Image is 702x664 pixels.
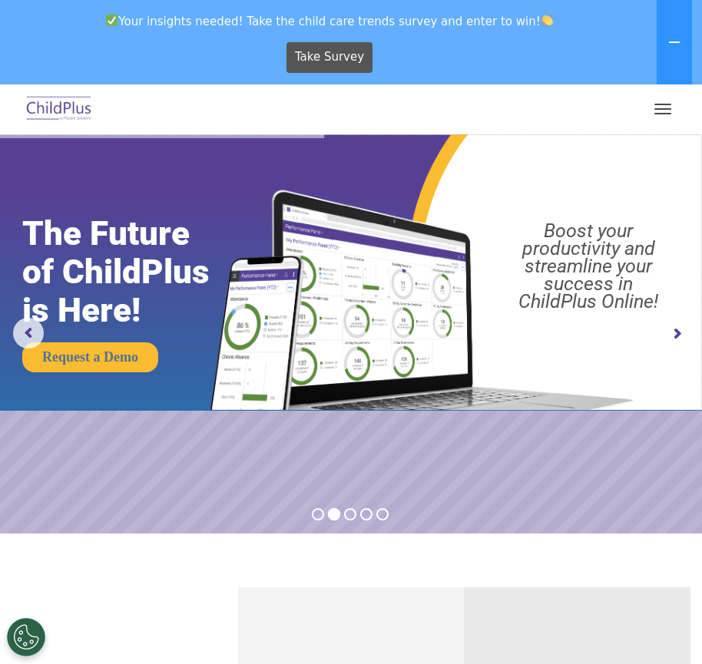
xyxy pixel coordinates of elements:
img: 👏 [541,15,553,26]
rs-layer: Boost your productivity and streamline your success in ChildPlus Online! [485,222,692,310]
button: Cookies Settings [7,618,45,656]
img: ✅ [106,15,118,26]
a: Request a Demo [22,342,158,372]
span: Your insights needed! Take the child care trends survey and enter to win! [6,6,654,36]
a: Take Survey [286,42,373,73]
rs-layer: The Future of ChildPlus is Here! [22,214,247,329]
span: Take Survey [295,44,364,71]
img: ChildPlus by Procare Solutions [23,91,95,127]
